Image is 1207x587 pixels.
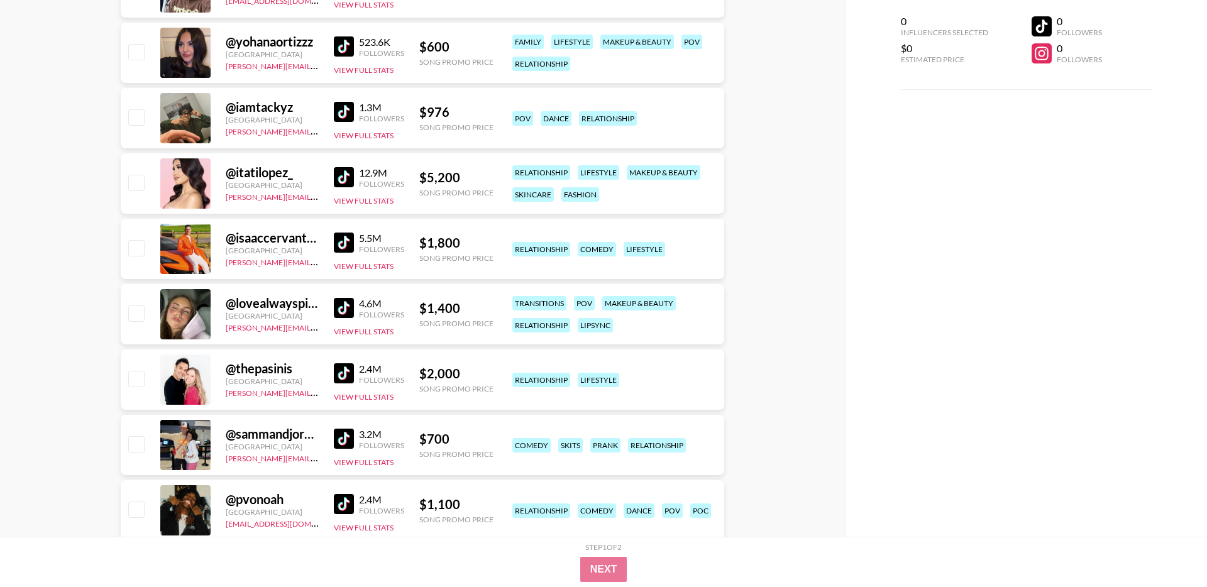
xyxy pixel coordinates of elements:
div: @ sammandjordan [226,426,319,442]
div: @ isaaccervantes9 [226,230,319,246]
iframe: Drift Widget Chat Controller [1144,524,1192,572]
div: 5.5M [359,232,404,244]
div: family [512,35,544,49]
div: [GEOGRAPHIC_DATA] [226,115,319,124]
div: Followers [359,48,404,58]
button: View Full Stats [334,196,394,206]
button: View Full Stats [334,261,394,271]
div: dance [624,503,654,518]
div: [GEOGRAPHIC_DATA] [226,507,319,517]
a: [PERSON_NAME][EMAIL_ADDRESS][DOMAIN_NAME] [226,190,412,202]
div: makeup & beauty [627,165,700,180]
img: TikTok [334,429,354,449]
div: @ iamtackyz [226,99,319,115]
div: relationship [512,165,570,180]
div: comedy [578,503,616,518]
button: View Full Stats [334,392,394,402]
div: Song Promo Price [419,123,493,132]
div: pov [681,35,702,49]
div: Influencers Selected [901,28,988,37]
button: Next [580,557,627,582]
div: 1.3M [359,101,404,114]
div: Followers [1057,28,1102,37]
div: 3.2M [359,428,404,441]
div: prank [590,438,620,453]
div: $ 1,800 [419,235,493,251]
a: [PERSON_NAME][EMAIL_ADDRESS][DOMAIN_NAME] [226,124,412,136]
div: relationship [512,57,570,71]
div: 0 [1057,15,1102,28]
img: TikTok [334,298,354,318]
div: 523.6K [359,36,404,48]
div: $ 1,400 [419,300,493,316]
div: comedy [512,438,551,453]
div: Followers [1057,55,1102,64]
div: Followers [359,179,404,189]
div: relationship [579,111,637,126]
button: View Full Stats [334,327,394,336]
img: TikTok [334,36,354,57]
div: Song Promo Price [419,449,493,459]
img: TikTok [334,233,354,253]
img: TikTok [334,494,354,514]
div: 2.4M [359,493,404,506]
div: Song Promo Price [419,515,493,524]
div: lifestyle [578,165,619,180]
div: @ itatilopez_ [226,165,319,180]
div: $ 1,100 [419,496,493,512]
div: skits [558,438,583,453]
button: View Full Stats [334,458,394,467]
div: Estimated Price [901,55,988,64]
div: Song Promo Price [419,384,493,393]
div: Song Promo Price [419,253,493,263]
a: [PERSON_NAME][EMAIL_ADDRESS][DOMAIN_NAME] [226,451,412,463]
button: View Full Stats [334,65,394,75]
div: $0 [901,42,988,55]
div: comedy [578,242,616,256]
div: skincare [512,187,554,202]
button: View Full Stats [334,523,394,532]
div: Followers [359,441,404,450]
div: pov [574,296,595,310]
div: @ lovealwayspiper [226,295,319,311]
div: [GEOGRAPHIC_DATA] [226,311,319,321]
div: $ 5,200 [419,170,493,185]
div: makeup & beauty [600,35,674,49]
div: poc [690,503,711,518]
div: relationship [512,242,570,256]
div: Step 1 of 2 [585,542,622,552]
div: [GEOGRAPHIC_DATA] [226,246,319,255]
a: [PERSON_NAME][EMAIL_ADDRESS][PERSON_NAME][DOMAIN_NAME] [226,59,471,71]
div: 2.4M [359,363,404,375]
div: Followers [359,310,404,319]
a: [PERSON_NAME][EMAIL_ADDRESS][DOMAIN_NAME] [226,321,412,332]
div: [GEOGRAPHIC_DATA] [226,50,319,59]
div: 0 [1057,42,1102,55]
div: relationship [512,373,570,387]
div: [GEOGRAPHIC_DATA] [226,376,319,386]
div: @ thepasinis [226,361,319,376]
div: Song Promo Price [419,188,493,197]
a: [EMAIL_ADDRESS][DOMAIN_NAME] [226,517,352,529]
div: $ 976 [419,104,493,120]
img: TikTok [334,167,354,187]
div: lifestyle [551,35,593,49]
div: Followers [359,375,404,385]
div: Song Promo Price [419,319,493,328]
div: 4.6M [359,297,404,310]
div: $ 600 [419,39,493,55]
div: relationship [512,503,570,518]
div: lifestyle [624,242,665,256]
div: Song Promo Price [419,57,493,67]
div: @ yohanaortizzz [226,34,319,50]
div: makeup & beauty [602,296,676,310]
div: relationship [628,438,686,453]
div: lipsync [578,318,613,332]
img: TikTok [334,102,354,122]
button: View Full Stats [334,131,394,140]
div: [GEOGRAPHIC_DATA] [226,442,319,451]
div: Followers [359,244,404,254]
a: [PERSON_NAME][EMAIL_ADDRESS][DOMAIN_NAME] [226,255,412,267]
div: @ pvonoah [226,491,319,507]
div: 0 [901,15,988,28]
